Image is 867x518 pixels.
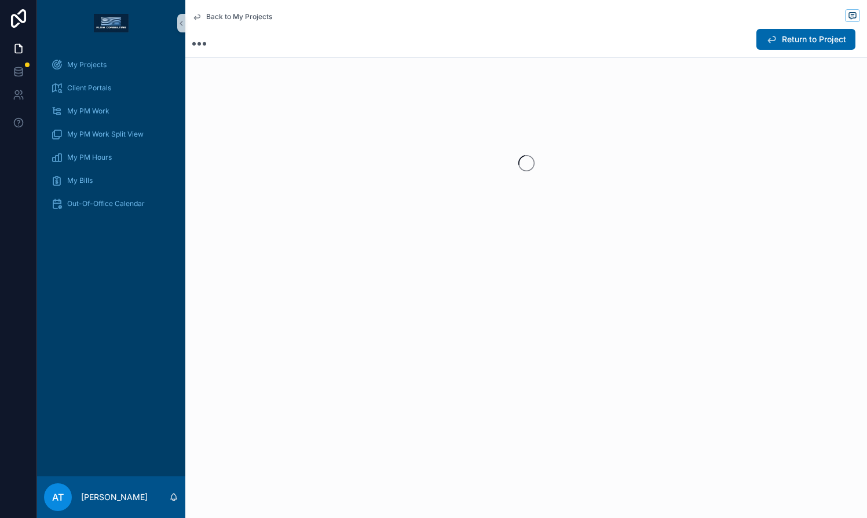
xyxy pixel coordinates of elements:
[192,12,272,21] a: Back to My Projects
[52,490,64,504] span: AT
[44,170,178,191] a: My Bills
[44,101,178,122] a: My PM Work
[756,29,855,50] button: Return to Project
[67,60,107,69] span: My Projects
[94,14,129,32] img: App logo
[44,54,178,75] a: My Projects
[44,124,178,145] a: My PM Work Split View
[44,147,178,168] a: My PM Hours
[81,491,148,503] p: [PERSON_NAME]
[782,34,846,45] span: Return to Project
[44,193,178,214] a: Out-Of-Office Calendar
[67,106,109,116] span: My PM Work
[67,130,144,139] span: My PM Work Split View
[67,176,93,185] span: My Bills
[67,199,145,208] span: Out-Of-Office Calendar
[206,12,272,21] span: Back to My Projects
[67,83,111,93] span: Client Portals
[37,46,185,229] div: scrollable content
[67,153,112,162] span: My PM Hours
[44,78,178,98] a: Client Portals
